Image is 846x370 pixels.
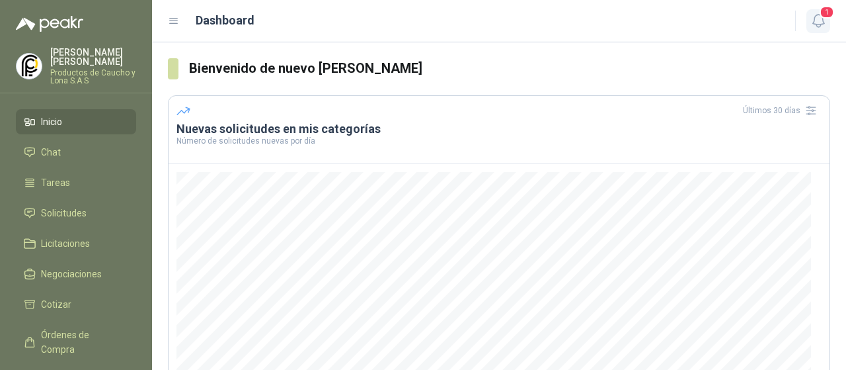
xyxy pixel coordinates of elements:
[41,267,102,281] span: Negociaciones
[743,100,822,121] div: Últimos 30 días
[16,16,83,32] img: Logo peakr
[50,48,136,66] p: [PERSON_NAME] [PERSON_NAME]
[16,322,136,362] a: Órdenes de Compra
[820,6,834,19] span: 1
[41,175,70,190] span: Tareas
[16,201,136,226] a: Solicitudes
[16,292,136,317] a: Cotizar
[41,297,71,312] span: Cotizar
[41,236,90,251] span: Licitaciones
[16,170,136,195] a: Tareas
[50,69,136,85] p: Productos de Caucho y Lona S.A.S
[16,109,136,134] a: Inicio
[41,145,61,160] span: Chat
[16,261,136,287] a: Negociaciones
[196,11,254,30] h1: Dashboard
[41,328,124,357] span: Órdenes de Compra
[41,115,62,129] span: Inicio
[806,9,830,33] button: 1
[16,231,136,256] a: Licitaciones
[17,54,42,79] img: Company Logo
[189,58,831,79] h3: Bienvenido de nuevo [PERSON_NAME]
[176,137,822,145] p: Número de solicitudes nuevas por día
[16,140,136,165] a: Chat
[41,206,87,220] span: Solicitudes
[176,121,822,137] h3: Nuevas solicitudes en mis categorías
